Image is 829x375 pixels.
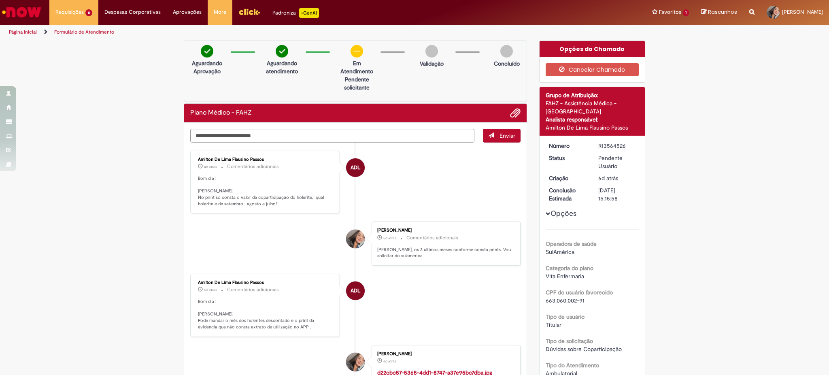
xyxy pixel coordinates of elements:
div: Pendente Usuário [598,154,636,170]
div: Amilton De Lima Flausino Passos [546,124,639,132]
span: 6d atrás [383,359,396,364]
p: Concluído [494,60,520,68]
div: FAHZ - Assistência Médica - [GEOGRAPHIC_DATA] [546,99,639,115]
div: Amilton De Lima Flausino Passos [198,280,333,285]
span: 5d atrás [204,288,217,292]
div: Opções do Chamado [540,41,645,57]
span: Vita Enfermaria [546,273,584,280]
p: Aguardando Aprovação [187,59,227,75]
p: Validação [420,60,444,68]
div: Amilton De Lima Flausino Passos [346,158,365,177]
span: Enviar [500,132,515,139]
p: +GenAi [299,8,319,18]
span: 5d atrás [383,236,396,241]
span: Aprovações [173,8,202,16]
div: Amilton De Lima Flausino Passos [346,281,365,300]
a: Página inicial [9,29,37,35]
span: Requisições [55,8,84,16]
p: Aguardando atendimento [262,59,302,75]
img: click_logo_yellow_360x200.png [238,6,260,18]
b: Categoria do plano [546,264,593,272]
a: Rascunhos [701,9,737,16]
div: [PERSON_NAME] [377,228,512,233]
button: Adicionar anexos [510,108,521,118]
dt: Conclusão Estimada [543,186,593,202]
b: CPF do usuário favorecido [546,289,613,296]
textarea: Digite sua mensagem aqui... [190,129,474,143]
ul: Trilhas de página [6,25,546,40]
p: Em Atendimento [337,59,376,75]
span: 6d atrás [598,175,618,182]
time: 24/09/2025 16:39:45 [598,175,618,182]
span: ADL [351,158,360,177]
div: Beatriz Magnani Balzana [346,353,365,371]
div: [PERSON_NAME] [377,352,512,356]
b: Tipo de solicitação [546,337,593,345]
b: Tipo do Atendimento [546,362,599,369]
span: 1 [683,9,689,16]
small: Comentários adicionais [227,286,279,293]
time: 25/09/2025 16:51:00 [383,236,396,241]
dt: Número [543,142,593,150]
div: Beatriz Magnani Balzana [346,230,365,248]
button: Enviar [483,129,521,143]
span: [PERSON_NAME] [782,9,823,15]
p: Bom dia ! [PERSON_NAME], Pode mandar o mês dos holerites descontado e o print da evidencia que nã... [198,298,333,330]
span: Favoritos [659,8,681,16]
dt: Status [543,154,593,162]
img: check-circle-green.png [276,45,288,58]
img: ServiceNow [1,4,43,20]
div: Amilton De Lima Flausino Passos [198,157,333,162]
span: Titular [546,321,561,328]
span: More [214,8,226,16]
time: 25/09/2025 08:14:50 [204,288,217,292]
span: Despesas Corporativas [104,8,161,16]
span: 6 [85,9,92,16]
span: ADL [351,281,360,300]
time: 26/09/2025 09:06:41 [204,164,217,169]
span: 663.060.002-91 [546,297,585,304]
div: Grupo de Atribuição: [546,91,639,99]
p: [PERSON_NAME], os 3 ultimos meses conforme consta prints. Vou solicitar do sulamerica [377,247,512,259]
span: Rascunhos [708,8,737,16]
b: Operadora de saúde [546,240,597,247]
span: 4d atrás [204,164,217,169]
small: Comentários adicionais [406,234,458,241]
button: Cancelar Chamado [546,63,639,76]
p: Pendente solicitante [337,75,376,92]
span: SulAmérica [546,248,574,256]
p: Bom dia ! [PERSON_NAME], No print só consta o valor da coparticipação do holerite, qual holerite ... [198,175,333,207]
h2: Plano Médico - FAHZ Histórico de tíquete [190,109,252,117]
div: R13564526 [598,142,636,150]
span: Dúvidas sobre Coparticipação [546,345,622,353]
a: Formulário de Atendimento [54,29,114,35]
img: check-circle-green.png [201,45,213,58]
img: img-circle-grey.png [500,45,513,58]
div: Analista responsável: [546,115,639,124]
div: [DATE] 15:15:58 [598,186,636,202]
img: circle-minus.png [351,45,363,58]
div: 24/09/2025 17:39:45 [598,174,636,182]
dt: Criação [543,174,593,182]
small: Comentários adicionais [227,163,279,170]
img: img-circle-grey.png [425,45,438,58]
b: Tipo de usuário [546,313,585,320]
div: Padroniza [272,8,319,18]
time: 24/09/2025 16:39:20 [383,359,396,364]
